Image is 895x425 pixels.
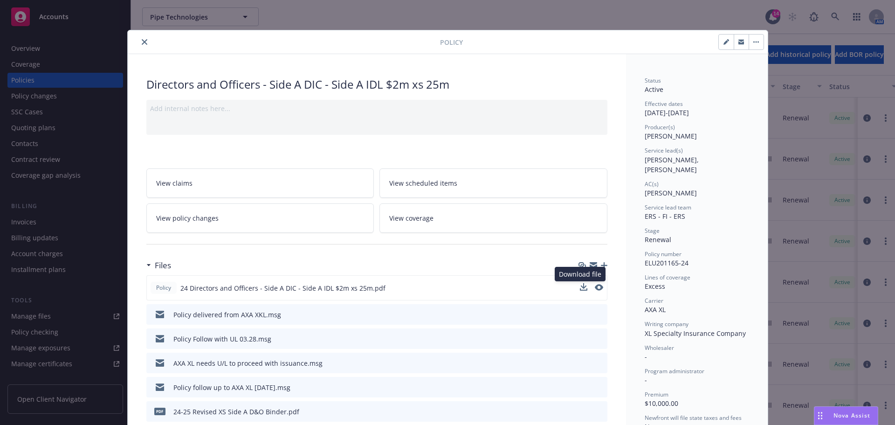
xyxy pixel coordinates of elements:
span: Policy [440,37,463,47]
span: AC(s) [645,180,659,188]
span: [PERSON_NAME], [PERSON_NAME] [645,155,701,174]
button: download file [580,334,588,344]
span: [PERSON_NAME] [645,188,697,197]
span: Stage [645,227,660,235]
span: Nova Assist [833,411,870,419]
a: View policy changes [146,203,374,233]
span: Excess [645,282,665,291]
div: Directors and Officers - Side A DIC - Side A IDL $2m xs 25m [146,77,607,92]
button: preview file [595,334,604,344]
button: Nova Assist [814,406,878,425]
button: preview file [595,407,604,417]
span: Service lead(s) [645,146,683,154]
div: 24-25 Revised XS Side A D&O Binder.pdf [173,407,299,417]
span: Wholesaler [645,344,674,352]
button: download file [580,283,587,291]
span: Program administrator [645,367,704,375]
span: $10,000.00 [645,399,678,408]
a: View claims [146,168,374,198]
button: download file [580,383,588,392]
button: download file [580,358,588,368]
span: - [645,352,647,361]
span: Policy number [645,250,682,258]
span: Effective dates [645,100,683,108]
span: Status [645,77,661,84]
a: View coverage [379,203,607,233]
div: Download file [555,267,606,281]
span: Renewal [645,235,671,244]
span: ERS - FI - ERS [645,212,685,221]
span: pdf [154,408,165,415]
span: Active [645,85,663,94]
span: 24 Directors and Officers - Side A DIC - Side A IDL $2m xs 25m.pdf [180,283,386,293]
div: Policy Follow with UL 03.28.msg [173,334,271,344]
button: download file [580,310,588,320]
div: Policy delivered from AXA XKL.msg [173,310,281,320]
button: preview file [595,283,603,293]
div: Drag to move [814,407,826,425]
button: preview file [595,383,604,392]
span: Writing company [645,320,688,328]
button: preview file [595,284,603,291]
button: download file [580,407,588,417]
span: Policy [154,284,173,292]
div: Policy follow up to AXA XL [DATE].msg [173,383,290,392]
span: ELU201165-24 [645,258,688,267]
span: AXA XL [645,305,666,314]
span: Service lead team [645,203,691,211]
div: [DATE] - [DATE] [645,100,749,118]
div: Files [146,259,171,272]
span: View claims [156,178,193,188]
span: Carrier [645,297,663,305]
a: View scheduled items [379,168,607,198]
button: preview file [595,310,604,320]
button: download file [580,283,587,293]
span: View scheduled items [389,178,457,188]
button: close [139,36,150,48]
span: Lines of coverage [645,273,690,281]
div: Add internal notes here... [150,104,604,113]
span: - [645,376,647,384]
span: View policy changes [156,213,219,223]
span: Producer(s) [645,123,675,131]
span: View coverage [389,213,434,223]
div: AXA XL needs U/L to proceed with issuance.msg [173,358,323,368]
span: Newfront will file state taxes and fees [645,414,742,422]
span: [PERSON_NAME] [645,132,697,140]
span: Premium [645,390,668,398]
span: XL Specialty Insurance Company [645,329,746,338]
h3: Files [155,259,171,272]
button: preview file [595,358,604,368]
